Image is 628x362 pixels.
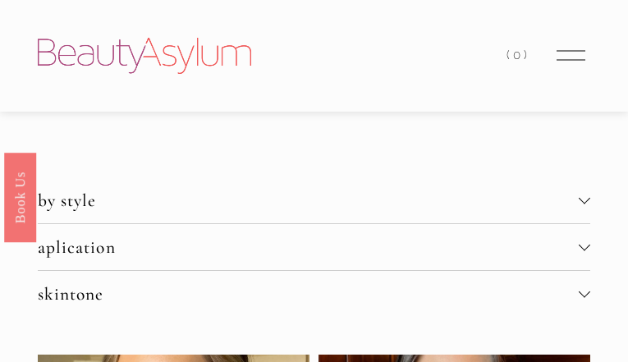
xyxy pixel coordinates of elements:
span: by style [38,190,579,211]
span: aplication [38,236,579,258]
span: skintone [38,283,579,305]
a: 0 items in cart [507,44,529,66]
span: ) [524,48,530,62]
span: ( [507,48,513,62]
button: aplication [38,224,590,270]
button: by style [38,177,590,223]
a: Book Us [4,152,36,241]
span: 0 [513,48,524,62]
img: Beauty Asylum | Bridal Hair &amp; Makeup Charlotte &amp; Atlanta [38,38,251,74]
button: skintone [38,271,590,317]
